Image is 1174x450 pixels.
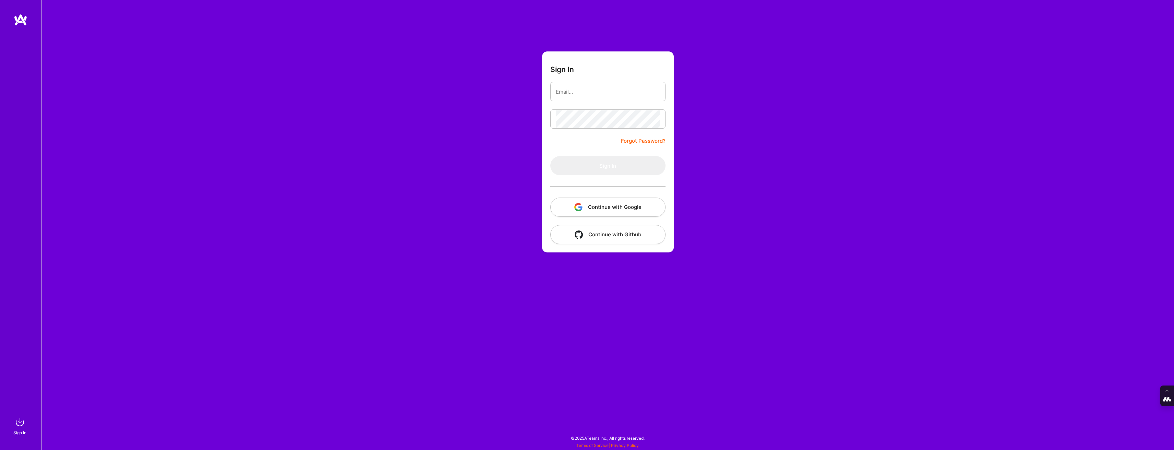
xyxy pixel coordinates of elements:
[621,137,666,145] a: Forgot Password?
[550,156,666,175] button: Sign In
[611,443,639,448] a: Privacy Policy
[556,83,660,100] input: Email...
[550,198,666,217] button: Continue with Google
[550,65,574,74] h3: Sign In
[575,230,583,239] img: icon
[41,429,1174,447] div: © 2025 ATeams Inc., All rights reserved.
[13,429,26,436] div: Sign In
[574,203,583,211] img: icon
[576,443,639,448] span: |
[550,225,666,244] button: Continue with Github
[14,14,27,26] img: logo
[14,415,27,436] a: sign inSign In
[13,415,27,429] img: sign in
[576,443,609,448] a: Terms of Service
